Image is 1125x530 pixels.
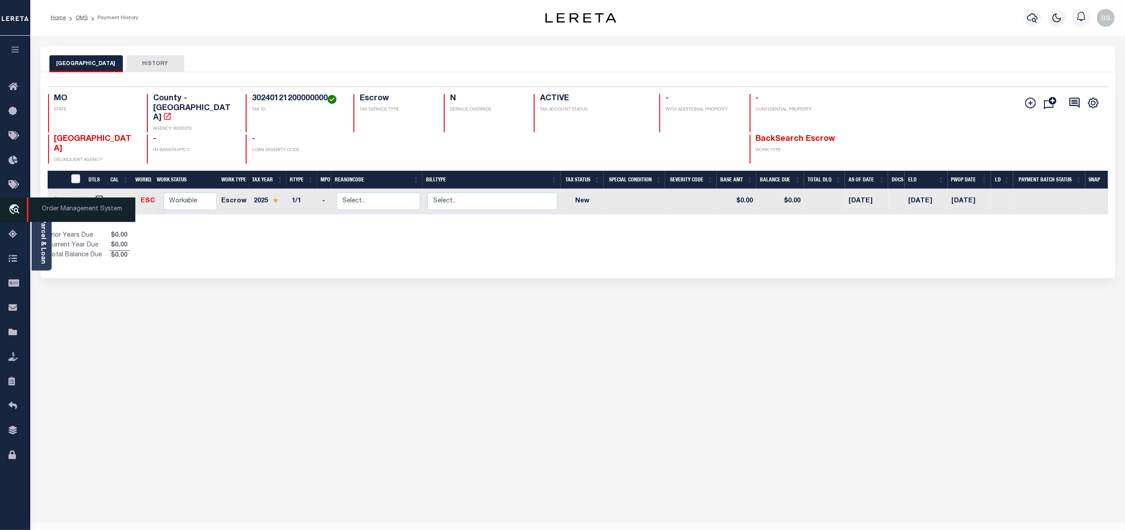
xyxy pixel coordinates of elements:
[905,189,948,214] td: [DATE]
[66,171,85,189] th: &nbsp;
[27,197,135,222] span: Order Management System
[888,171,905,189] th: Docs
[845,171,888,189] th: As of Date: activate to sort column ascending
[1097,9,1115,27] img: svg+xml;base64,PHN2ZyB4bWxucz0iaHR0cDovL3d3dy53My5vcmcvMjAwMC9zdmciIHBvaW50ZXItZXZlbnRzPSJub25lIi...
[48,171,66,189] th: &nbsp;&nbsp;&nbsp;&nbsp;&nbsp;&nbsp;&nbsp;&nbsp;&nbsp;&nbsp;
[132,171,153,189] th: WorkQ
[153,126,235,132] p: AGENCY WEBSITE
[540,94,649,104] h4: ACTIVE
[756,147,838,154] p: WORK TYPE
[48,231,110,241] td: Prior Years Due
[54,107,136,113] p: STATE
[756,135,836,143] span: BackSearch Escrow
[757,189,804,214] td: $0.00
[48,241,110,251] td: Current Year Due
[110,231,130,241] span: $0.00
[49,55,123,72] button: [GEOGRAPHIC_DATA]
[905,171,948,189] th: ELD: activate to sort column ascending
[604,171,665,189] th: Special Condition: activate to sort column ascending
[76,15,88,21] a: OMS
[110,251,130,261] span: $0.00
[153,147,235,154] p: IN BANKRUPTCY
[845,189,889,214] td: [DATE]
[560,171,604,189] th: Tax Status: activate to sort column ascending
[948,171,991,189] th: PWOP Date: activate to sort column ascending
[218,171,248,189] th: Work Type
[756,94,759,103] span: -
[250,189,288,214] td: 2025
[717,171,756,189] th: Base Amt: activate to sort column ascending
[948,189,991,214] td: [DATE]
[561,189,604,214] td: New
[85,171,107,189] th: DTLS
[756,171,804,189] th: Balance Due: activate to sort column ascending
[111,189,137,214] td: New
[51,15,66,21] a: Home
[153,135,156,143] span: -
[286,171,317,189] th: RType: activate to sort column ascending
[360,94,433,104] h4: Escrow
[666,107,739,113] p: WITH ADDITIONAL PROPERTY
[153,171,218,189] th: Work Status
[272,197,279,203] img: Star.svg
[756,107,838,113] p: CONFIDENTIAL PROPERTY
[252,135,255,143] span: -
[1013,171,1085,189] th: Payment Batch Status: activate to sort column ascending
[360,107,433,113] p: TAX SERVICE TYPE
[540,107,649,113] p: TAX ACCOUNT STATUS
[54,135,132,153] span: [GEOGRAPHIC_DATA]
[252,147,343,154] p: LOAN SEVERITY CODE
[107,171,132,189] th: CAL: activate to sort column ascending
[88,14,138,22] li: Payment History
[288,189,319,214] td: 1/1
[54,94,136,104] h4: MO
[422,171,560,189] th: BillType: activate to sort column ascending
[450,94,523,104] h4: N
[991,171,1013,189] th: LD: activate to sort column ascending
[666,94,669,103] span: -
[450,107,523,113] p: SERVICE OVERRIDE
[248,171,286,189] th: Tax Year: activate to sort column ascending
[54,157,136,164] p: DELINQUENT AGENCY
[141,198,155,204] a: ESC
[1085,171,1115,189] th: SNAP: activate to sort column ascending
[545,13,617,23] img: logo-dark.svg
[218,189,250,214] td: Escrow
[804,171,845,189] th: Total DLQ: activate to sort column ascending
[317,171,331,189] th: MPO
[153,94,235,123] h4: County - [GEOGRAPHIC_DATA]
[8,204,23,216] i: travel_explore
[331,171,422,189] th: ReasonCode: activate to sort column ascending
[110,241,130,251] span: $0.00
[40,219,46,264] a: Parcel & Loan
[252,107,343,113] p: TAX ID
[665,171,717,189] th: Severity Code: activate to sort column ascending
[126,55,184,72] button: HISTORY
[252,94,343,104] h4: 30240121200000000
[319,189,333,214] td: -
[48,251,110,260] td: Total Balance Due
[717,189,757,214] td: $0.00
